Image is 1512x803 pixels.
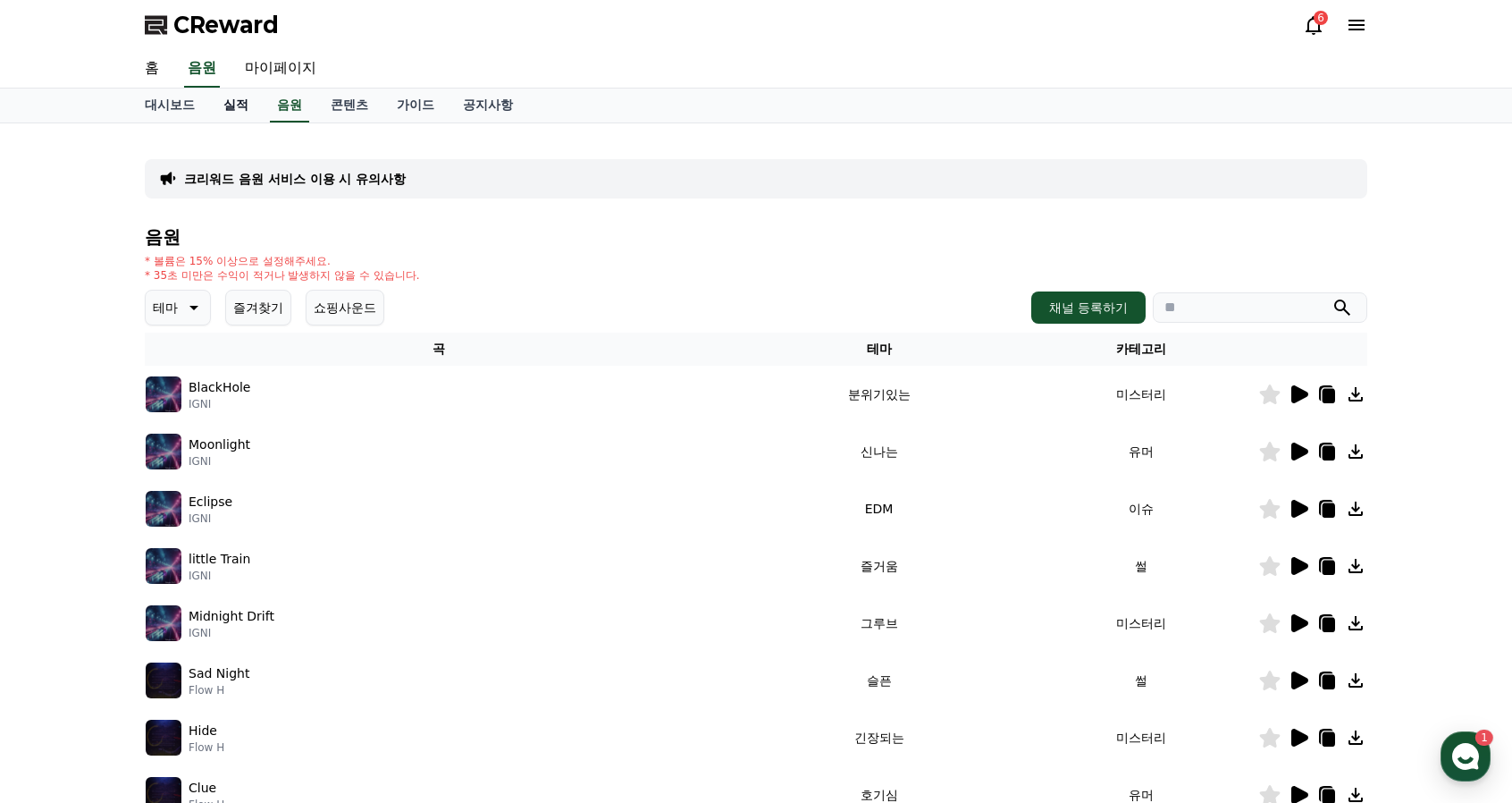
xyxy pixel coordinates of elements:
img: music [146,434,181,469]
p: IGNI [189,569,250,583]
a: 음원 [270,89,309,123]
p: 테마 [153,295,178,320]
td: 썰 [1024,537,1258,595]
p: Eclipse [189,493,232,511]
th: 곡 [145,333,734,366]
td: 슬픈 [734,652,1024,709]
img: music [146,605,181,641]
button: 즐겨찾기 [225,290,291,325]
td: 즐거움 [734,537,1024,595]
a: 음원 [184,50,220,88]
p: little Train [189,550,250,569]
a: 대시보드 [130,89,209,123]
a: 크리워드 음원 서비스 이용 시 유의사항 [184,170,406,188]
img: music [146,548,181,584]
td: EDM [734,480,1024,537]
span: 홈 [56,594,67,608]
a: 가이드 [382,89,449,123]
h4: 음원 [145,227,1367,247]
span: 설정 [276,594,298,608]
p: Midnight Drift [189,607,274,626]
a: 6 [1303,14,1324,36]
td: 그루브 [734,595,1024,652]
th: 테마 [734,333,1024,366]
p: Flow H [189,683,249,697]
a: 공지사항 [449,89,527,123]
td: 미스터리 [1024,709,1258,766]
p: IGNI [189,511,232,526]
button: 쇼핑사운드 [306,290,384,325]
a: 마이페이지 [231,50,331,88]
p: IGNI [189,397,250,411]
div: 6 [1314,11,1328,25]
p: * 볼륨은 15% 이상으로 설정해주세요. [145,254,420,268]
p: Sad Night [189,664,249,683]
a: 설정 [231,567,343,612]
td: 미스터리 [1024,595,1258,652]
a: 실적 [209,89,263,123]
img: music [146,720,181,756]
span: CReward [173,11,279,39]
img: music [146,663,181,698]
p: Moonlight [189,435,250,454]
p: IGNI [189,626,274,640]
p: * 35초 미만은 수익이 적거나 발생하지 않을 수 있습니다. [145,268,420,283]
td: 미스터리 [1024,366,1258,423]
p: Flow H [189,740,224,755]
p: Hide [189,722,217,740]
td: 썰 [1024,652,1258,709]
a: 홈 [5,567,118,612]
p: IGNI [189,454,250,469]
span: 대화 [164,595,185,609]
a: 콘텐츠 [316,89,382,123]
td: 유머 [1024,423,1258,480]
th: 카테고리 [1024,333,1258,366]
td: 신나는 [734,423,1024,480]
a: 홈 [130,50,173,88]
p: BlackHole [189,378,250,397]
button: 채널 등록하기 [1031,292,1146,324]
td: 긴장되는 [734,709,1024,766]
a: CReward [145,11,279,39]
td: 분위기있는 [734,366,1024,423]
a: 1대화 [118,567,231,612]
span: 1 [181,566,188,580]
p: Clue [189,779,216,798]
img: music [146,491,181,527]
button: 테마 [145,290,211,325]
td: 이슈 [1024,480,1258,537]
img: music [146,376,181,412]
